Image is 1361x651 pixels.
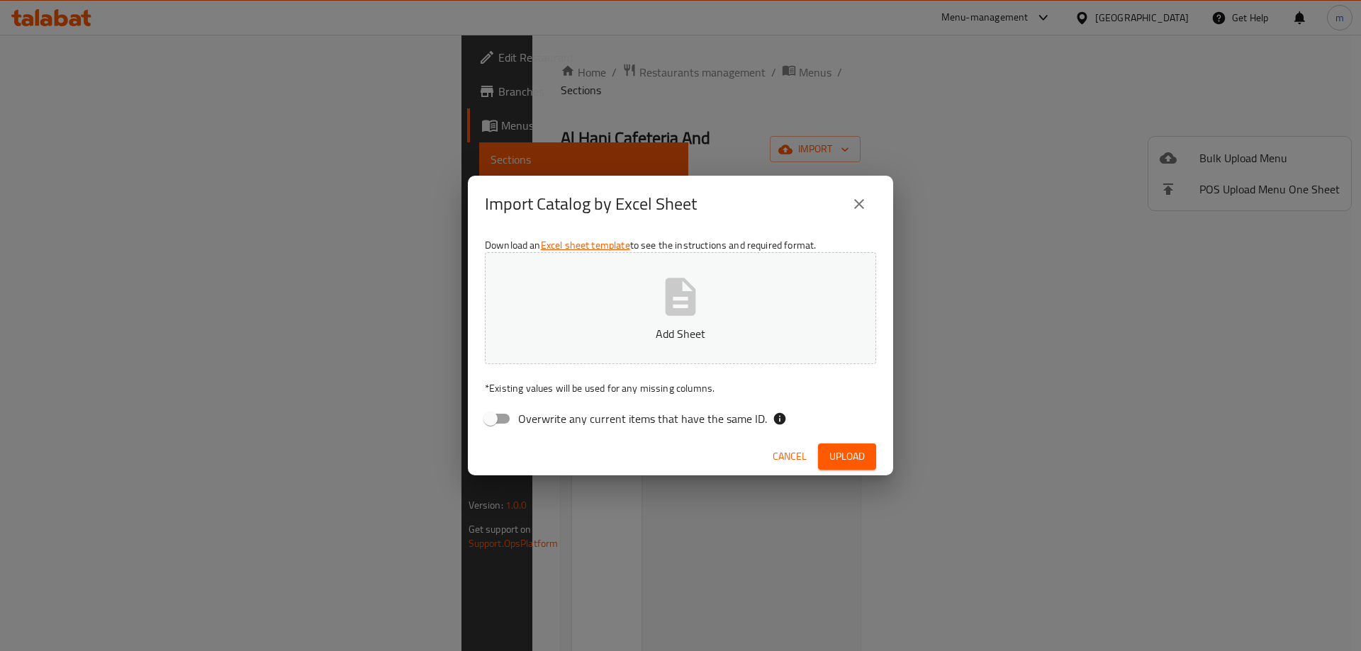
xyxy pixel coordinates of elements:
[518,410,767,427] span: Overwrite any current items that have the same ID.
[773,448,807,465] span: Cancel
[485,381,876,395] p: Existing values will be used for any missing columns.
[507,325,854,342] p: Add Sheet
[485,193,697,215] h2: Import Catalog by Excel Sheet
[842,187,876,221] button: close
[767,443,812,470] button: Cancel
[818,443,876,470] button: Upload
[541,236,630,254] a: Excel sheet template
[485,252,876,364] button: Add Sheet
[773,412,787,426] svg: If the overwrite option isn't selected, then the items that match an existing ID will be ignored ...
[468,232,893,438] div: Download an to see the instructions and required format.
[829,448,865,465] span: Upload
